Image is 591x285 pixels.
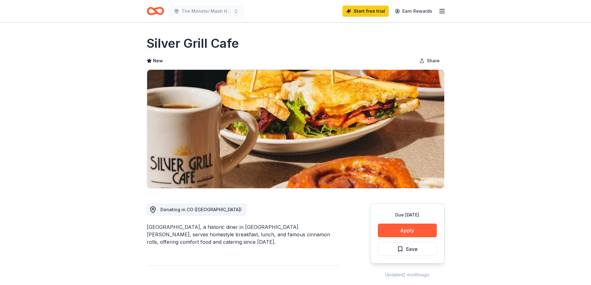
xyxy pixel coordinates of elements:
button: Share [414,55,445,67]
button: Save [378,242,437,256]
div: [GEOGRAPHIC_DATA], a historic diner in [GEOGRAPHIC_DATA][PERSON_NAME], serves homestyle breakfast... [147,223,340,246]
img: Image for Silver Grill Cafe [147,70,444,188]
span: Save [406,245,418,253]
a: Earn Rewards [391,6,436,17]
span: New [153,57,163,65]
span: The Monster Mash Haunted House [181,7,231,15]
a: Home [147,4,164,18]
h1: Silver Grill Cafe [147,35,239,52]
span: Share [427,57,440,65]
div: Updated 2 months ago [370,271,445,278]
button: The Monster Mash Haunted House [169,5,244,17]
span: Donating in CO ([GEOGRAPHIC_DATA]) [160,207,242,212]
a: Start free trial [343,6,389,17]
div: Due [DATE] [378,211,437,219]
button: Apply [378,224,437,237]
